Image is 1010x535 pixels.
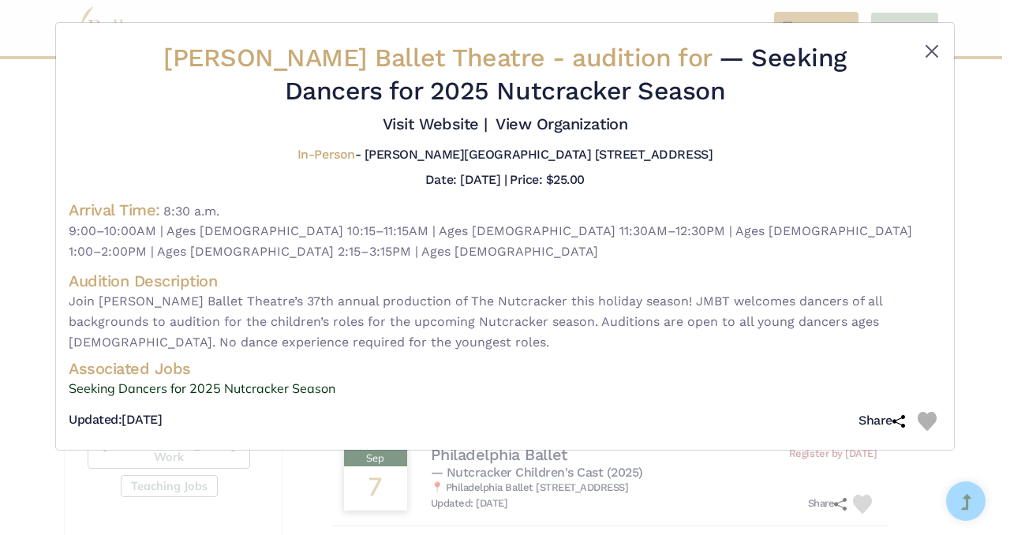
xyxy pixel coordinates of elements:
[297,147,355,162] span: In-Person
[69,291,941,352] span: Join [PERSON_NAME] Ballet Theatre’s 37th annual production of The Nutcracker this holiday season!...
[69,412,162,428] h5: [DATE]
[163,43,719,73] span: [PERSON_NAME] Ballet Theatre -
[425,172,507,187] h5: Date: [DATE] |
[383,114,488,133] a: Visit Website |
[69,412,122,427] span: Updated:
[69,271,941,291] h4: Audition Description
[297,147,713,163] h5: - [PERSON_NAME][GEOGRAPHIC_DATA] [STREET_ADDRESS]
[69,221,941,261] span: 9:00–10:00AM | Ages [DEMOGRAPHIC_DATA] 10:15–11:15AM | Ages [DEMOGRAPHIC_DATA] 11:30AM–12:30PM | ...
[496,114,627,133] a: View Organization
[572,43,711,73] span: audition for
[69,358,941,379] h4: Associated Jobs
[163,204,219,219] span: 8:30 a.m.
[510,172,585,187] h5: Price: $25.00
[69,379,941,399] a: Seeking Dancers for 2025 Nutcracker Season
[858,413,905,429] h5: Share
[69,200,160,219] h4: Arrival Time:
[922,42,941,61] button: Close
[285,43,847,106] span: — Seeking Dancers for 2025 Nutcracker Season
